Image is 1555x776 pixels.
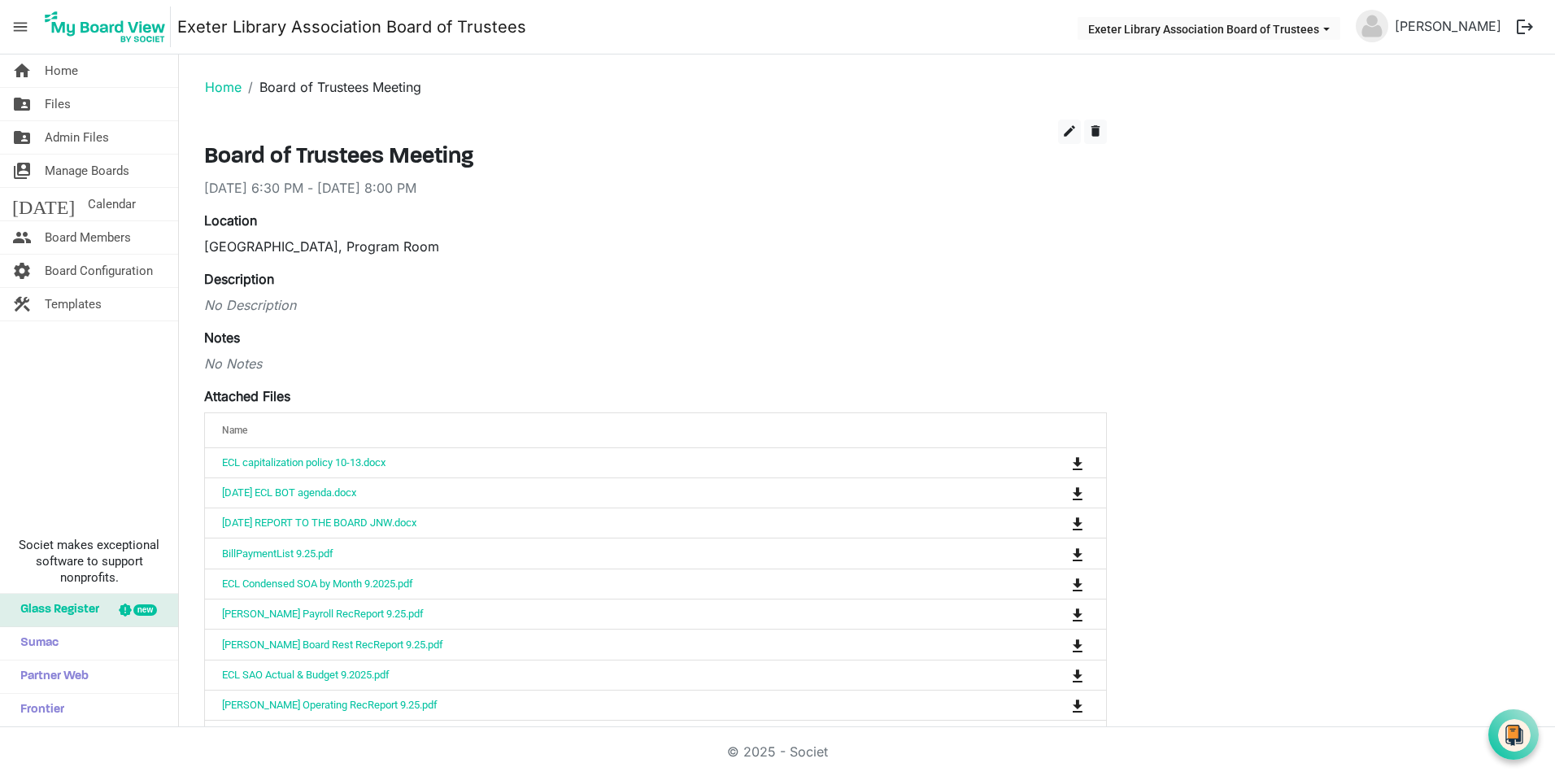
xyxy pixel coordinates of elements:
button: Download [1066,451,1089,474]
img: no-profile-picture.svg [1356,10,1388,42]
span: Name [222,425,247,436]
span: Frontier [12,694,64,726]
span: Board Members [45,221,131,254]
a: My Board View Logo [40,7,177,47]
button: Download [1066,512,1089,534]
button: Download [1066,482,1089,504]
a: ECL capitalization policy 10-13.docx [222,456,385,469]
td: ECL capitalization policy 10-13.docx is template cell column header Name [205,448,1004,477]
span: Manage Boards [45,155,129,187]
td: is Command column column header [1004,629,1106,659]
td: is Command column column header [1004,720,1106,750]
a: Home [205,79,242,95]
span: delete [1088,124,1103,138]
span: folder_shared [12,121,32,154]
span: Societ makes exceptional software to support nonprofits. [7,537,171,586]
td: Tompkins Operating RecReport 9.25.pdf is template cell column header Name [205,690,1004,720]
li: Board of Trustees Meeting [242,77,421,97]
span: [DATE] [12,188,75,220]
span: people [12,221,32,254]
span: settings [12,255,32,287]
a: [PERSON_NAME] [1388,10,1508,42]
a: [DATE] ECL BOT agenda.docx [222,486,356,499]
button: edit [1058,120,1081,144]
button: Download [1066,694,1089,717]
td: ECL SAO Actual & Budget 9.2025.pdf is template cell column header Name [205,660,1004,690]
span: construction [12,288,32,320]
a: BillPaymentList 9.25.pdf [222,547,333,560]
span: menu [5,11,36,42]
a: [PERSON_NAME] Board Rest RecReport 9.25.pdf [222,639,443,651]
td: ECL Financial Position 9.2025.pdf is template cell column header Name [205,720,1004,750]
a: [PERSON_NAME] Payroll RecReport 9.25.pdf [222,608,424,620]
span: switch_account [12,155,32,187]
td: is Command column column header [1004,477,1106,508]
span: edit [1062,124,1077,138]
button: Download [1066,573,1089,595]
label: Attached Files [204,386,290,406]
span: Sumac [12,627,59,660]
span: Partner Web [12,660,89,693]
h3: Board of Trustees Meeting [204,144,1107,172]
td: is Command column column header [1004,569,1106,599]
td: 2025 OCTOBER REPORT TO THE BOARD JNW.docx is template cell column header Name [205,508,1004,538]
a: [PERSON_NAME] Operating RecReport 9.25.pdf [222,699,438,711]
div: [DATE] 6:30 PM - [DATE] 8:00 PM [204,178,1107,198]
a: [DATE] REPORT TO THE BOARD JNW.docx [222,517,416,529]
td: is Command column column header [1004,508,1106,538]
div: No Notes [204,354,1107,373]
td: October 13 2025 ECL BOT agenda.docx is template cell column header Name [205,477,1004,508]
span: Calendar [88,188,136,220]
td: Tompkins Payroll RecReport 9.25.pdf is template cell column header Name [205,599,1004,629]
span: Files [45,88,71,120]
div: No Description [204,295,1107,315]
img: My Board View Logo [40,7,171,47]
span: home [12,54,32,87]
a: ECL Condensed SOA by Month 9.2025.pdf [222,578,413,590]
span: Glass Register [12,594,99,626]
span: folder_shared [12,88,32,120]
td: BillPaymentList 9.25.pdf is template cell column header Name [205,538,1004,568]
span: Board Configuration [45,255,153,287]
span: Admin Files [45,121,109,154]
label: Location [204,211,257,230]
button: Download [1066,724,1089,747]
a: © 2025 - Societ [727,743,828,760]
button: Download [1066,633,1089,656]
div: new [133,604,157,616]
td: Tompkins Board Rest RecReport 9.25.pdf is template cell column header Name [205,629,1004,659]
label: Notes [204,328,240,347]
div: [GEOGRAPHIC_DATA], Program Room [204,237,1107,256]
button: logout [1508,10,1542,44]
button: delete [1084,120,1107,144]
td: is Command column column header [1004,690,1106,720]
td: ECL Condensed SOA by Month 9.2025.pdf is template cell column header Name [205,569,1004,599]
button: Download [1066,542,1089,565]
span: Templates [45,288,102,320]
button: Exeter Library Association Board of Trustees dropdownbutton [1078,17,1340,40]
button: Download [1066,603,1089,626]
td: is Command column column header [1004,660,1106,690]
button: Download [1066,664,1089,687]
label: Description [204,269,274,289]
span: Home [45,54,78,87]
a: Exeter Library Association Board of Trustees [177,11,526,43]
td: is Command column column header [1004,448,1106,477]
a: ECL SAO Actual & Budget 9.2025.pdf [222,669,390,681]
td: is Command column column header [1004,599,1106,629]
td: is Command column column header [1004,538,1106,568]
